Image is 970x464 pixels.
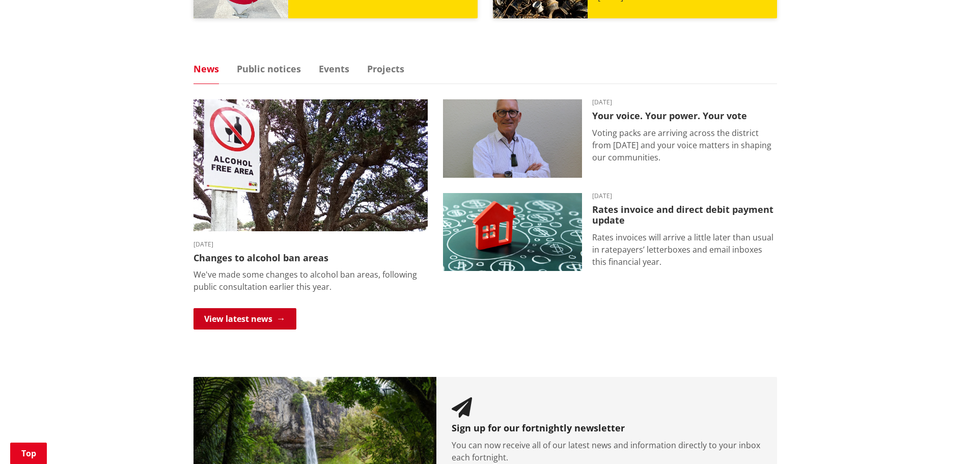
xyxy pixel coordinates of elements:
p: Rates invoices will arrive a little later than usual in ratepayers’ letterboxes and email inboxes... [592,231,777,268]
h3: Changes to alcohol ban areas [193,253,428,264]
img: rates image [443,193,582,271]
a: Events [319,64,349,73]
img: Craig Hobbs [443,99,582,178]
a: View latest news [193,308,296,330]
a: [DATE] Your voice. Your power. Your vote Voting packs are arriving across the district from [DATE... [443,99,777,178]
a: Top [10,443,47,464]
a: News [193,64,219,73]
h3: Your voice. Your power. Your vote [592,111,777,122]
p: Voting packs are arriving across the district from [DATE] and your voice matters in shaping our c... [592,127,777,163]
time: [DATE] [193,241,428,248]
a: [DATE] Rates invoice and direct debit payment update Rates invoices will arrive a little later th... [443,193,777,271]
p: We've made some changes to alcohol ban areas, following public consultation earlier this year. [193,268,428,293]
iframe: Messenger Launcher [923,421,960,458]
time: [DATE] [592,193,777,199]
p: You can now receive all of our latest news and information directly to your inbox each fortnight. [452,439,762,463]
h3: Rates invoice and direct debit payment update [592,204,777,226]
time: [DATE] [592,99,777,105]
a: [DATE] Changes to alcohol ban areas We've made some changes to alcohol ban areas, following publi... [193,99,428,293]
h3: Sign up for our fortnightly newsletter [452,423,762,434]
a: Projects [367,64,404,73]
img: Alcohol Control Bylaw adopted - August 2025 (2) [193,99,428,231]
a: Public notices [237,64,301,73]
